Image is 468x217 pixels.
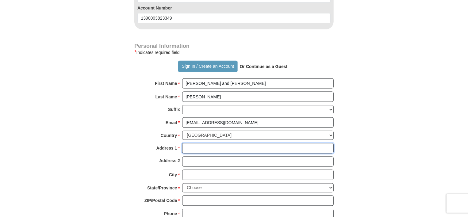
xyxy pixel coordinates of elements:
strong: State/Province [147,184,177,192]
strong: Suffix [168,105,180,114]
strong: First Name [155,79,177,88]
h4: Personal Information [134,44,334,48]
strong: Country [161,131,177,140]
label: Account Number [137,5,331,11]
strong: Email [166,118,177,127]
strong: Or Continue as a Guest [240,64,288,69]
strong: City [169,171,177,179]
strong: ZIP/Postal Code [144,196,177,205]
button: Sign In / Create an Account [178,61,237,72]
strong: Address 1 [156,144,177,153]
strong: Last Name [155,93,177,101]
strong: Address 2 [159,157,180,165]
div: Indicates required field [134,49,334,56]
